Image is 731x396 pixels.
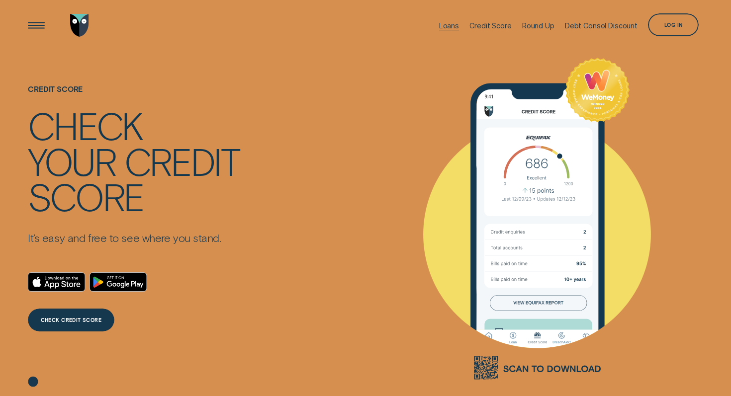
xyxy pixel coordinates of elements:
[28,108,239,214] h4: Check your credit score
[565,21,638,30] div: Debt Consol Discount
[28,144,115,179] div: your
[90,272,147,292] a: Android App on Google Play
[522,21,554,30] div: Round Up
[25,14,48,37] button: Open Menu
[28,272,86,292] a: Download on the App Store
[469,21,511,30] div: Credit Score
[28,108,142,143] div: Check
[28,231,239,245] p: It’s easy and free to see where you stand.
[70,14,89,37] img: Wisr
[648,13,699,36] button: Log in
[28,85,239,108] h1: Credit Score
[439,21,459,30] div: Loans
[124,144,239,179] div: credit
[28,179,144,214] div: score
[28,309,114,331] a: CHECK CREDIT SCORE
